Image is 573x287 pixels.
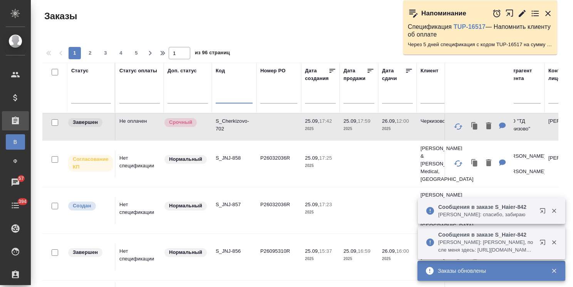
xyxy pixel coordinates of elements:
button: Перейти в todo [531,9,540,18]
div: Дата создания [305,67,328,82]
button: Открыть в новой вкладке [535,203,553,222]
span: 2 [84,49,96,57]
p: 25.09, [343,248,358,254]
span: 5 [130,49,142,57]
div: Статус по умолчанию для стандартных заказов [164,201,208,211]
p: Нормальный [169,155,202,163]
button: Обновить [449,117,467,136]
p: Завершен [73,249,98,256]
div: Выставляет КМ при направлении счета или после выполнения всех работ/сдачи заказа клиенту. Окончат... [67,117,111,128]
p: Согласование КП [73,155,109,171]
p: S_JNJ-858 [216,154,253,162]
span: 4 [115,49,127,57]
p: 12:00 [396,118,409,124]
td: P26032036R [256,150,301,177]
a: TUP-16517 [454,23,486,30]
p: ООО "ТД Черкизово" [504,117,541,133]
div: Доп. статус [168,67,197,75]
p: 2025 [382,125,413,133]
td: Нет спецификации [116,197,164,224]
p: 25.09, [305,155,319,161]
button: Обновить [449,154,467,173]
p: 26.09, [382,248,396,254]
span: 3 [99,49,112,57]
div: Код [216,67,225,75]
div: Выставляется автоматически, если на указанный объем услуг необходимо больше времени в стандартном... [164,117,208,128]
button: Закрыть [546,239,562,246]
p: 2025 [305,162,336,170]
p: Через 5 дней спецификация с кодом TUP-16517 на сумму 98139.36 RUB будет просрочена [408,41,553,48]
span: 57 [14,175,28,182]
button: Открыть в новой вкладке [535,235,553,253]
p: S_JNJ-856 [216,247,253,255]
button: Отложить [492,9,501,18]
button: Закрыть [546,207,562,214]
p: [PERSON_NAME] & [PERSON_NAME] [504,152,541,175]
button: Для КМ: 1 НЗП к скану + 1 НЗК [495,155,510,171]
span: Ф [10,157,21,165]
p: 16:59 [358,248,370,254]
p: 17:23 [319,202,332,207]
p: 17:42 [319,118,332,124]
div: Дата продажи [343,67,367,82]
p: S_Cherkizovo-702 [216,117,253,133]
td: P26095310R [256,244,301,270]
div: Статус по умолчанию для стандартных заказов [164,154,208,165]
td: Не оплачен [116,113,164,140]
button: 4 [115,47,127,59]
p: Напоминание [421,10,466,17]
p: Создан [73,202,91,210]
p: Спецификация — Напомнить клиенту об оплате [408,23,553,38]
div: Статус оплаты [119,67,157,75]
span: Заказы [42,10,77,22]
button: 5 [130,47,142,59]
button: Открыть в новой вкладке [505,5,514,22]
p: 2025 [305,255,336,263]
p: Нормальный [169,249,202,256]
p: [PERSON_NAME]: спасибо, забираю [438,211,534,219]
p: Завершен [73,118,98,126]
p: 2025 [382,255,413,263]
p: [PERSON_NAME] & [PERSON_NAME] Medical, [GEOGRAPHIC_DATA] [421,145,457,183]
a: 394 [2,196,29,215]
button: Удалить [482,118,495,134]
p: 16:00 [396,248,409,254]
div: Заказы обновлены [438,267,539,275]
td: P26032036R [256,197,301,224]
div: Выставляет КМ при направлении счета или после выполнения всех работ/сдачи заказа клиенту. Окончат... [67,247,111,258]
p: S_JNJ-857 [216,201,253,209]
a: Ф [6,154,25,169]
p: 17:59 [358,118,370,124]
span: В [10,138,21,146]
p: [PERSON_NAME] & [PERSON_NAME] Medical, [GEOGRAPHIC_DATA] [421,191,457,230]
p: 2025 [305,125,336,133]
p: 26.09, [382,118,396,124]
div: Клиент [421,67,438,75]
p: 2025 [343,125,374,133]
p: 25.09, [343,118,358,124]
p: [PERSON_NAME]: [PERSON_NAME], после меня здесь: [URL][DOMAIN_NAME]. Не все правки по 837 учтены. [438,239,534,254]
div: Статус [71,67,89,75]
p: Сообщения в заказе S_Haier-842 [438,231,534,239]
button: 2 [84,47,96,59]
p: Нормальный [169,202,202,210]
p: 25.09, [305,202,319,207]
td: Нет спецификации [116,150,164,177]
p: Сообщения в заказе S_Haier-842 [438,203,534,211]
div: Номер PO [260,67,285,75]
p: 17:25 [319,155,332,161]
div: Контрагент клиента [504,67,541,82]
p: Черкизово [421,117,457,125]
p: 2025 [343,255,374,263]
p: 25.09, [305,248,319,254]
button: Клонировать [467,155,482,171]
p: 15:37 [319,248,332,254]
button: Редактировать [518,9,527,18]
p: Срочный [169,118,192,126]
td: Нет спецификации [116,244,164,270]
div: Статус по умолчанию для стандартных заказов [164,247,208,258]
p: 2025 [305,209,336,216]
p: 25.09, [305,118,319,124]
div: Дата сдачи [382,67,405,82]
a: 57 [2,173,29,192]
